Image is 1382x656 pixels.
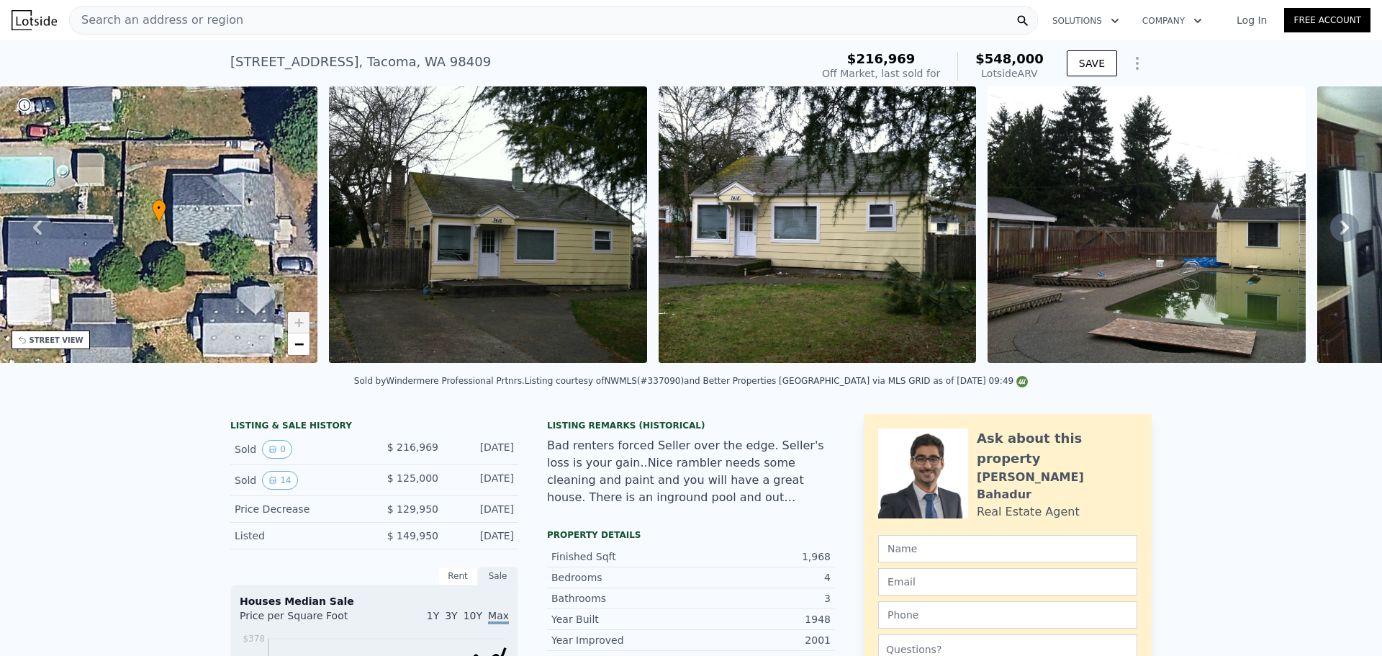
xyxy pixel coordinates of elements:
button: Company [1131,8,1214,34]
div: Finished Sqft [551,549,691,564]
div: LISTING & SALE HISTORY [230,420,518,434]
a: Zoom out [288,333,310,355]
span: • [152,202,166,215]
div: Sale [478,567,518,585]
div: Ask about this property [977,428,1137,469]
div: Bad renters forced Seller over the edge. Seller's loss is your gain..Nice rambler needs some clea... [547,437,835,506]
img: Sale: 125896998 Parcel: 100620193 [659,86,977,363]
tspan: $378 [243,634,265,644]
img: Sale: 125896998 Parcel: 100620193 [329,86,647,363]
div: Bathrooms [551,591,691,606]
span: $ 129,950 [387,503,438,515]
a: Log In [1219,13,1284,27]
div: [PERSON_NAME] Bahadur [977,469,1137,503]
div: Real Estate Agent [977,503,1080,521]
div: STREET VIEW [30,335,83,346]
span: 10Y [464,610,482,621]
img: Sale: 125896998 Parcel: 100620193 [988,86,1306,363]
div: Rent [438,567,478,585]
span: $548,000 [975,51,1044,66]
span: − [294,335,304,353]
span: $ 125,000 [387,472,438,484]
div: [STREET_ADDRESS] , Tacoma , WA 98409 [230,52,491,72]
div: Lotside ARV [975,66,1044,81]
div: Sold by Windermere Professional Prtnrs . [354,376,525,386]
span: 3Y [445,610,457,621]
input: Name [878,535,1137,562]
button: Show Options [1123,49,1152,78]
div: Price Decrease [235,502,363,516]
div: 2001 [691,633,831,647]
div: 3 [691,591,831,606]
div: Bedrooms [551,570,691,585]
a: Zoom in [288,312,310,333]
span: Search an address or region [70,12,243,29]
button: View historical data [262,471,297,490]
div: Sold [235,440,363,459]
input: Email [878,568,1137,596]
div: 4 [691,570,831,585]
div: Price per Square Foot [240,608,374,632]
div: Year Improved [551,633,691,647]
div: Listed [235,529,363,543]
div: Listing Remarks (Historical) [547,420,835,431]
span: + [294,313,304,331]
span: Max [488,610,509,624]
span: 1Y [427,610,439,621]
button: View historical data [262,440,292,459]
div: [DATE] [450,529,514,543]
div: Sold [235,471,363,490]
input: Phone [878,601,1137,629]
div: 1948 [691,612,831,626]
div: [DATE] [450,471,514,490]
span: $ 149,950 [387,530,438,542]
div: Houses Median Sale [240,594,509,608]
button: SAVE [1067,50,1117,76]
span: $216,969 [847,51,916,66]
span: $ 216,969 [387,441,438,453]
div: Listing courtesy of NWMLS (#337090) and Better Properties [GEOGRAPHIC_DATA] via MLS GRID as of [D... [525,376,1028,386]
a: Free Account [1284,8,1370,32]
img: NWMLS Logo [1016,376,1028,387]
div: Property details [547,529,835,541]
div: [DATE] [450,502,514,516]
div: Off Market, last sold for [822,66,940,81]
button: Solutions [1041,8,1131,34]
img: Lotside [12,10,57,30]
div: [DATE] [450,440,514,459]
div: • [152,199,166,225]
div: 1,968 [691,549,831,564]
div: Year Built [551,612,691,626]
